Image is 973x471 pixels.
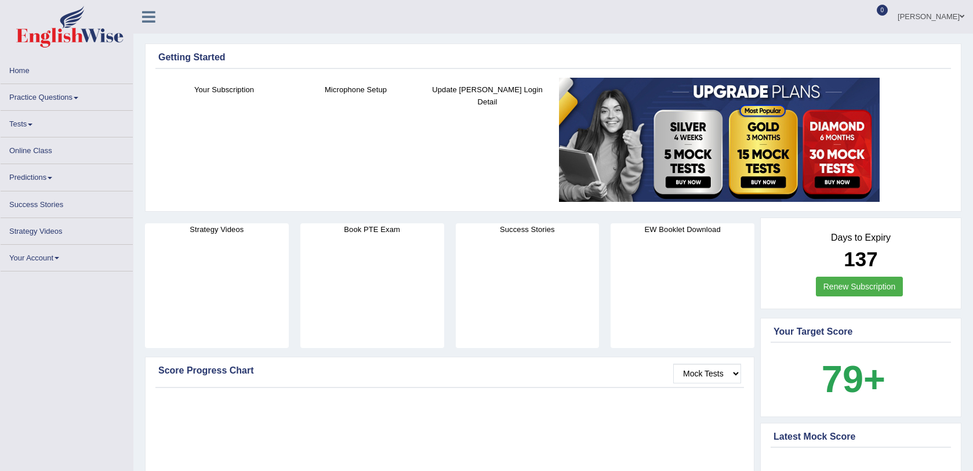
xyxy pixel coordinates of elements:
[1,57,133,80] a: Home
[300,223,444,236] h4: Book PTE Exam
[1,137,133,160] a: Online Class
[611,223,754,236] h4: EW Booklet Download
[158,364,741,378] div: Score Progress Chart
[559,78,880,202] img: small5.jpg
[1,245,133,267] a: Your Account
[456,223,600,236] h4: Success Stories
[1,191,133,214] a: Success Stories
[774,325,948,339] div: Your Target Score
[1,164,133,187] a: Predictions
[877,5,888,16] span: 0
[164,84,284,96] h4: Your Subscription
[1,84,133,107] a: Practice Questions
[816,277,903,296] a: Renew Subscription
[774,233,948,243] h4: Days to Expiry
[844,248,877,270] b: 137
[296,84,416,96] h4: Microphone Setup
[427,84,547,108] h4: Update [PERSON_NAME] Login Detail
[1,111,133,133] a: Tests
[145,223,289,236] h4: Strategy Videos
[1,218,133,241] a: Strategy Videos
[822,358,885,400] b: 79+
[158,50,948,64] div: Getting Started
[774,430,948,444] div: Latest Mock Score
